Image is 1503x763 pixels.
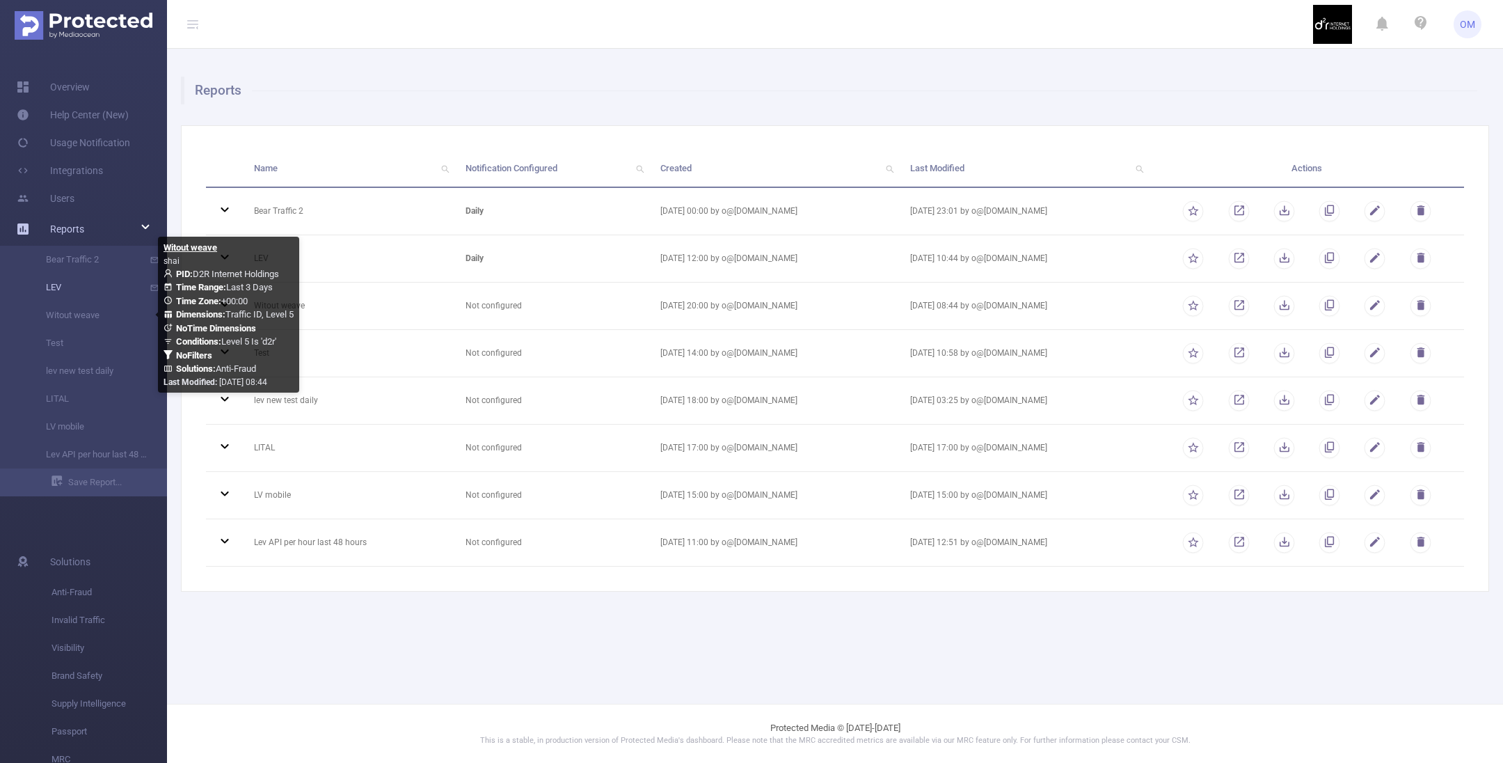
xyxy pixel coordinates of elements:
b: Conditions : [176,336,221,347]
td: [DATE] 11:00 by o@[DOMAIN_NAME] [650,519,900,567]
a: Usage Notification [17,129,130,157]
h1: Reports [181,77,1477,104]
i: icon: user [164,269,176,278]
span: Supply Intelligence [51,690,167,718]
td: LV mobile [244,472,455,519]
td: Not configured [455,472,650,519]
span: Anti-Fraud [176,363,256,374]
span: [DATE] 08:44 [164,377,267,387]
i: icon: search [436,150,455,187]
b: No Filters [176,350,212,361]
a: Test [28,329,150,357]
i: icon: search [630,150,650,187]
span: Reports [50,223,84,235]
span: Passport [51,718,167,746]
td: Witout weave [244,283,455,330]
span: Traffic ID, Level 5 [176,309,294,320]
span: shai [164,256,180,266]
td: [DATE] 15:00 by o@[DOMAIN_NAME] [650,472,900,519]
i: icon: search [880,150,900,187]
a: Integrations [17,157,103,184]
span: Brand Safety [51,662,167,690]
td: [DATE] 08:44 by o@[DOMAIN_NAME] [900,283,1150,330]
td: [DATE] 15:00 by o@[DOMAIN_NAME] [900,472,1150,519]
span: D2R Internet Holdings Last 3 Days +00:00 [164,269,294,375]
span: Solutions [50,548,90,576]
a: Overview [17,73,90,101]
span: Actions [1291,163,1322,173]
td: Not configured [455,283,650,330]
td: [DATE] 18:00 by o@[DOMAIN_NAME] [650,377,900,425]
a: LV mobile [28,413,150,441]
td: [DATE] 10:44 by o@[DOMAIN_NAME] [900,235,1150,283]
b: Last Modified: [164,377,217,387]
span: OM [1460,10,1475,38]
td: Bear Traffic 2 [244,188,455,235]
b: Time Zone: [176,296,221,306]
b: Witout weave [164,242,217,253]
a: Bear Traffic 2 [28,246,150,274]
td: [DATE] 03:25 by o@[DOMAIN_NAME] [900,377,1150,425]
span: Last Modified [910,163,964,173]
td: Not configured [455,330,650,377]
b: Solutions : [176,363,216,374]
td: [DATE] 23:01 by o@[DOMAIN_NAME] [900,188,1150,235]
a: Witout weave [28,301,150,329]
td: [DATE] 12:51 by o@[DOMAIN_NAME] [900,519,1150,567]
td: Not configured [455,425,650,472]
a: Users [17,184,74,212]
span: Created [660,163,692,173]
a: LEV [28,274,150,301]
b: daily [466,206,484,216]
td: LEV [244,235,455,283]
td: Not configured [455,377,650,425]
span: Notification Configured [466,163,557,173]
td: [DATE] 20:00 by o@[DOMAIN_NAME] [650,283,900,330]
b: daily [466,253,484,263]
td: Test [244,330,455,377]
a: LITAL [28,385,150,413]
footer: Protected Media © [DATE]-[DATE] [167,704,1503,763]
b: Dimensions : [176,309,225,320]
a: lev new test daily [28,357,150,385]
span: Visibility [51,634,167,662]
span: Anti-Fraud [51,579,167,606]
span: Name [254,163,278,173]
b: PID: [176,269,193,279]
td: [DATE] 17:00 by o@[DOMAIN_NAME] [900,425,1150,472]
img: Protected Media [15,11,152,40]
td: lev new test daily [244,377,455,425]
a: Lev API per hour last 48 hours [28,441,150,469]
td: [DATE] 12:00 by o@[DOMAIN_NAME] [650,235,900,283]
a: Save Report... [51,469,167,496]
td: [DATE] 00:00 by o@[DOMAIN_NAME] [650,188,900,235]
span: Level 5 Is 'd2r' [176,336,276,347]
td: [DATE] 17:00 by o@[DOMAIN_NAME] [650,425,900,472]
a: Reports [50,215,84,243]
a: Help Center (New) [17,101,129,129]
td: [DATE] 14:00 by o@[DOMAIN_NAME] [650,330,900,377]
i: icon: search [1130,150,1150,187]
span: Invalid Traffic [51,606,167,634]
td: Not configured [455,519,650,567]
td: LITAL [244,425,455,472]
p: This is a stable, in production version of Protected Media's dashboard. Please note that the MRC ... [202,735,1468,747]
td: [DATE] 10:58 by o@[DOMAIN_NAME] [900,330,1150,377]
b: No Time Dimensions [176,323,256,333]
td: Lev API per hour last 48 hours [244,519,455,567]
b: Time Range: [176,282,226,292]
